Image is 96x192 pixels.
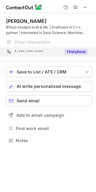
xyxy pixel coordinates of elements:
[17,70,82,74] div: Save to List / ATS / CRM
[6,136,92,145] button: Notes
[6,81,92,92] button: AI write personalized message
[6,67,92,77] button: save-profile-one-click
[16,113,64,118] span: Add to email campaign
[14,39,50,45] span: Email Unavailable
[6,18,46,24] div: [PERSON_NAME]
[6,25,92,36] div: BTech Student in AI & ML | Proficient in C++, python | Interested in Data Science, Machine Learni...
[16,126,90,131] span: Find work email
[17,84,81,89] span: AI write personalized message
[16,138,90,143] span: Notes
[6,4,42,11] img: ContactOut v5.3.10
[17,98,40,103] span: Send email
[6,95,92,106] button: Send email
[6,110,92,121] button: Add to email campaign
[6,124,92,133] button: Find work email
[64,49,88,55] button: Reveal Button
